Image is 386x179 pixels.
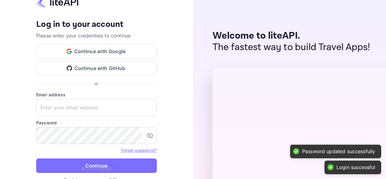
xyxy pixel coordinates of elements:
p: Please enter your credentials to continue [36,32,157,39]
p: or [94,80,98,87]
h4: Log in to your account [36,19,157,30]
button: Continue with Google [36,44,157,59]
label: Password [36,120,157,126]
button: toggle password visibility [144,129,156,142]
div: Password updated successfully [302,148,375,155]
button: Continue [36,158,157,173]
label: Email address [36,91,157,98]
a: Forget password? [121,148,157,153]
input: Enter your email address [36,99,157,116]
p: The fastest way to build Travel Apps! [213,42,370,53]
div: Login successful [337,164,375,171]
button: Continue with GitHub [36,61,157,75]
p: © 2025 liteAPI [81,165,112,172]
p: Welcome to liteAPI. [213,30,370,42]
